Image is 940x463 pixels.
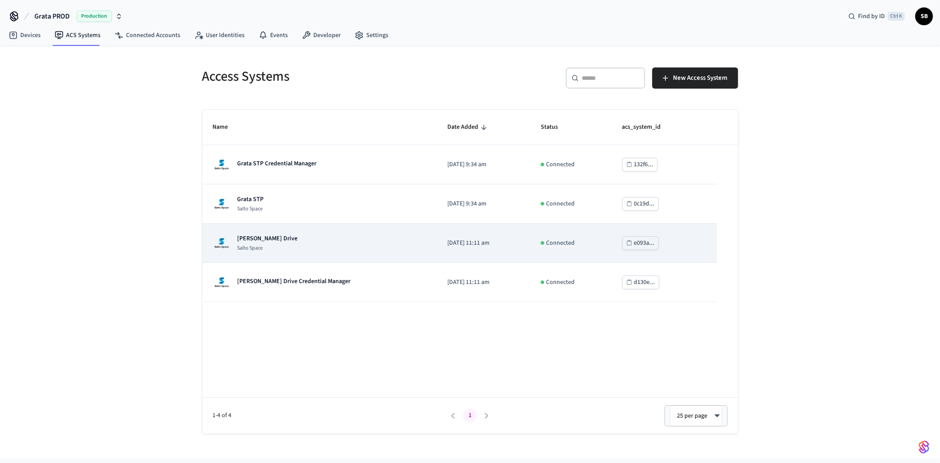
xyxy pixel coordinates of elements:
[48,27,108,43] a: ACS Systems
[634,159,654,170] div: 132f6...
[108,27,187,43] a: Connected Accounts
[447,160,520,169] p: [DATE] 9:34 am
[213,234,230,252] img: Salto Space Logo
[213,120,240,134] span: Name
[238,245,298,252] p: Salto Space
[202,110,738,302] table: sticky table
[447,120,490,134] span: Date Added
[447,239,520,248] p: [DATE] 11:11 am
[447,278,520,287] p: [DATE] 11:11 am
[916,8,932,24] span: SB
[238,159,317,168] p: Grata STP Credential Manager
[213,411,445,420] span: 1-4 of 4
[915,7,933,25] button: SB
[238,205,264,213] p: Salto Space
[295,27,348,43] a: Developer
[622,158,658,172] button: 132f6...
[634,277,655,288] div: d130e...
[252,27,295,43] a: Events
[673,72,728,84] span: New Access System
[238,234,298,243] p: [PERSON_NAME] Drive
[213,273,230,291] img: Salto Space Logo
[2,27,48,43] a: Devices
[652,67,738,89] button: New Access System
[546,160,575,169] p: Connected
[202,67,465,86] h5: Access Systems
[348,27,395,43] a: Settings
[541,120,569,134] span: Status
[622,276,659,289] button: d130e...
[34,11,70,22] span: Grata PROD
[888,12,905,21] span: Ctrl K
[77,11,112,22] span: Production
[463,409,477,423] button: page 1
[634,198,655,209] div: 0c19d...
[622,120,672,134] span: acs_system_id
[546,278,575,287] p: Connected
[634,238,655,249] div: e093a...
[213,195,230,213] img: Salto Space Logo
[919,440,929,454] img: SeamLogoGradient.69752ec5.svg
[546,239,575,248] p: Connected
[670,405,722,426] div: 25 per page
[622,197,659,211] button: 0c19d...
[858,12,885,21] span: Find by ID
[841,8,912,24] div: Find by IDCtrl K
[546,199,575,209] p: Connected
[213,156,230,173] img: Salto Space Logo
[187,27,252,43] a: User Identities
[238,195,264,204] p: Grata STP
[238,277,351,286] p: [PERSON_NAME] Drive Credential Manager
[622,236,659,250] button: e093a...
[445,409,495,423] nav: pagination navigation
[447,199,520,209] p: [DATE] 9:34 am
